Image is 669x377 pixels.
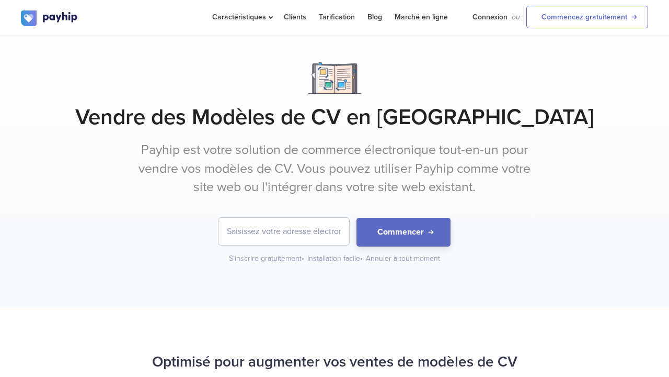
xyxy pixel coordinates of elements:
[139,141,530,197] p: Payhip est votre solution de commerce électronique tout-en-un pour vendre vos modèles de CV. Vous...
[218,218,349,245] input: Saisissez votre adresse électronique
[212,13,271,21] span: Caractéristiques
[307,253,364,264] div: Installation facile
[21,348,648,376] h2: Optimisé pour augmenter vos ventes de modèles de CV
[308,62,361,94] img: Notebook.png
[366,253,440,264] div: Annuler à tout moment
[360,254,363,263] span: •
[229,253,305,264] div: S'inscrire gratuitement
[356,218,451,247] button: Commencer
[302,254,304,263] span: •
[526,6,648,28] a: Commencez gratuitement
[21,104,648,130] h1: Vendre des Modèles de CV en [GEOGRAPHIC_DATA]
[21,10,78,26] img: logo.svg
